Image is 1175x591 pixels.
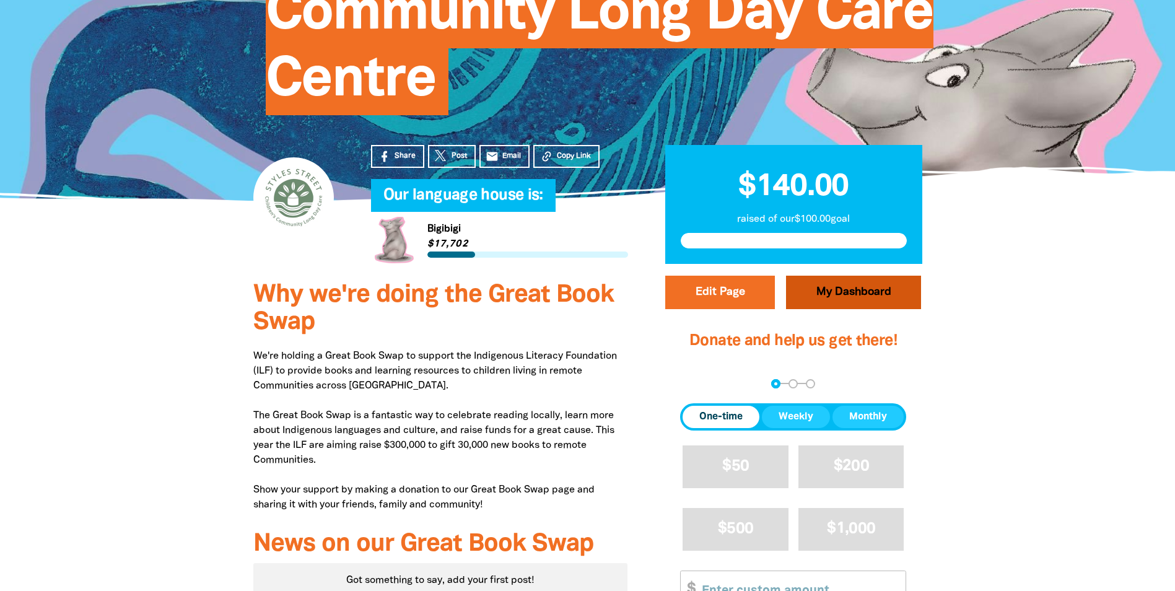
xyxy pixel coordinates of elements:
[722,459,749,473] span: $50
[683,445,788,488] button: $50
[798,508,904,551] button: $1,000
[699,409,743,424] span: One-time
[452,151,467,162] span: Post
[771,379,780,388] button: Navigate to step 1 of 3 to enter your donation amount
[371,199,628,207] h6: My Team
[718,522,753,536] span: $500
[762,406,830,428] button: Weekly
[533,145,600,168] button: Copy Link
[502,151,521,162] span: Email
[486,150,499,163] i: email
[253,531,628,558] h3: News on our Great Book Swap
[827,522,875,536] span: $1,000
[681,212,907,227] p: raised of our $100.00 goal
[689,334,898,348] span: Donate and help us get there!
[834,459,869,473] span: $200
[371,145,424,168] a: Share
[665,276,775,309] button: Edit Page
[806,379,815,388] button: Navigate to step 3 of 3 to enter your payment details
[788,379,798,388] button: Navigate to step 2 of 3 to enter your details
[849,409,887,424] span: Monthly
[798,445,904,488] button: $200
[786,276,921,309] a: My Dashboard
[253,284,614,334] span: Why we're doing the Great Book Swap
[683,406,759,428] button: One-time
[779,409,813,424] span: Weekly
[557,151,591,162] span: Copy Link
[479,145,530,168] a: emailEmail
[395,151,416,162] span: Share
[253,349,628,512] p: We're holding a Great Book Swap to support the Indigenous Literacy Foundation (ILF) to provide bo...
[832,406,904,428] button: Monthly
[738,173,849,201] span: $140.00
[680,403,906,431] div: Donation frequency
[428,145,476,168] a: Post
[383,188,543,212] span: Our language house is:
[683,508,788,551] button: $500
